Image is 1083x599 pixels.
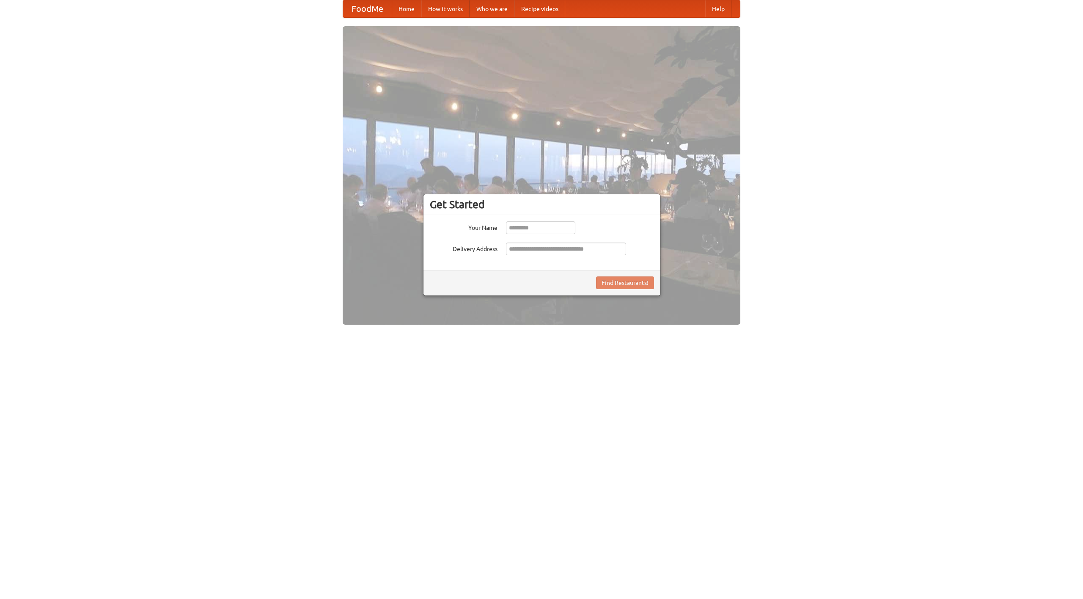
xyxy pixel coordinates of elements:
a: Recipe videos [514,0,565,17]
h3: Get Started [430,198,654,211]
a: FoodMe [343,0,392,17]
label: Your Name [430,221,498,232]
a: Help [705,0,731,17]
button: Find Restaurants! [596,276,654,289]
a: How it works [421,0,470,17]
a: Home [392,0,421,17]
a: Who we are [470,0,514,17]
label: Delivery Address [430,243,498,253]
